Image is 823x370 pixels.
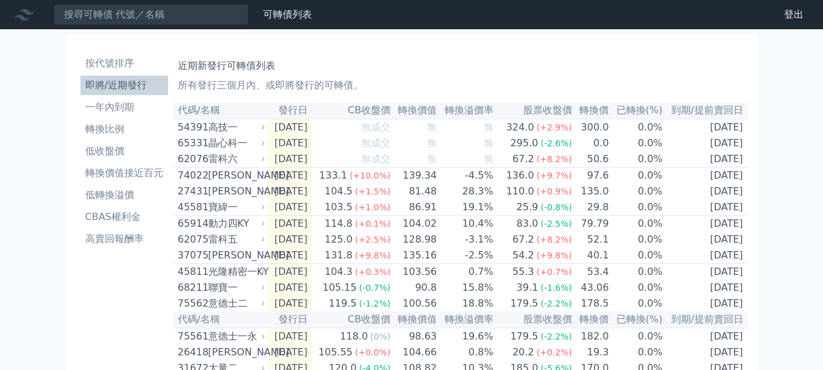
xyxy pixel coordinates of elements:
[504,184,537,199] div: 110.0
[80,122,168,137] li: 轉換比例
[350,171,390,180] span: (+10.0%)
[80,76,168,95] a: 即將/近期發行
[54,4,249,25] input: 搜尋可轉債 代號／名稱
[80,119,168,139] a: 轉換比例
[663,264,748,280] td: [DATE]
[537,347,572,357] span: (+0.2%)
[609,264,663,280] td: 0.0%
[663,216,748,232] td: [DATE]
[510,345,537,360] div: 20.2
[80,207,168,227] a: CBAS權利金
[609,216,663,232] td: 0.0%
[355,267,390,277] span: (+0.3%)
[537,123,572,132] span: (+2.9%)
[437,280,494,296] td: 15.8%
[510,152,537,166] div: 67.2
[573,264,609,280] td: 53.4
[494,311,573,328] th: 股票收盤價
[80,188,168,202] li: 低轉換溢價
[178,248,205,263] div: 37075
[391,183,437,199] td: 81.48
[609,119,663,135] td: 0.0%
[663,119,748,135] td: [DATE]
[573,232,609,247] td: 52.1
[80,144,168,158] li: 低收盤價
[208,265,263,279] div: 光隆精密一KY
[609,151,663,168] td: 0.0%
[663,296,748,311] td: [DATE]
[437,296,494,311] td: 18.8%
[663,247,748,264] td: [DATE]
[437,216,494,232] td: 10.4%
[504,120,537,135] div: 324.0
[268,296,313,311] td: [DATE]
[437,183,494,199] td: 28.3%
[322,184,355,199] div: 104.5
[514,280,541,295] div: 39.1
[391,280,437,296] td: 90.8
[573,168,609,184] td: 97.6
[391,328,437,344] td: 98.63
[178,216,205,231] div: 65914
[178,296,205,311] div: 75562
[268,168,313,184] td: [DATE]
[484,153,493,165] span: 無
[508,136,541,151] div: 295.0
[609,311,663,328] th: 已轉換(%)
[208,152,263,166] div: 雷科六
[573,183,609,199] td: 135.0
[540,219,572,229] span: (-2.5%)
[508,329,541,344] div: 179.5
[663,311,748,328] th: 到期/提前賣回日
[609,344,663,360] td: 0.0%
[80,210,168,224] li: CBAS權利金
[80,98,168,117] a: 一年內到期
[537,267,572,277] span: (+0.7%)
[355,235,390,244] span: (+2.5%)
[663,151,748,168] td: [DATE]
[573,311,609,328] th: 轉換價
[437,199,494,216] td: 19.1%
[80,232,168,246] li: 高賣回報酬率
[573,216,609,232] td: 79.79
[437,102,494,119] th: 轉換溢價率
[322,265,355,279] div: 104.3
[80,54,168,73] a: 按代號排序
[609,247,663,264] td: 0.0%
[263,9,312,20] a: 可轉債列表
[355,202,390,212] span: (+1.0%)
[268,102,313,119] th: 發行日
[391,344,437,360] td: 104.66
[609,296,663,311] td: 0.0%
[391,264,437,280] td: 103.56
[268,216,313,232] td: [DATE]
[663,344,748,360] td: [DATE]
[540,283,572,293] span: (-1.6%)
[268,135,313,151] td: [DATE]
[437,232,494,247] td: -3.1%
[427,153,437,165] span: 無
[80,100,168,115] li: 一年內到期
[208,248,263,263] div: [PERSON_NAME]
[178,168,205,183] div: 74022
[80,141,168,161] a: 低收盤價
[80,163,168,183] a: 轉換價值接近百元
[80,78,168,93] li: 即將/近期發行
[762,311,823,370] iframe: Chat Widget
[320,280,359,295] div: 105.15
[540,138,572,148] span: (-2.6%)
[268,183,313,199] td: [DATE]
[609,199,663,216] td: 0.0%
[208,120,263,135] div: 高技一
[178,136,205,151] div: 65331
[573,102,609,119] th: 轉換價
[514,200,541,215] div: 25.9
[609,280,663,296] td: 0.0%
[361,121,390,133] span: 無成交
[437,344,494,360] td: 0.8%
[208,200,263,215] div: 寶緯一
[484,137,493,149] span: 無
[316,345,355,360] div: 105.55
[322,200,355,215] div: 103.5
[573,135,609,151] td: 0.0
